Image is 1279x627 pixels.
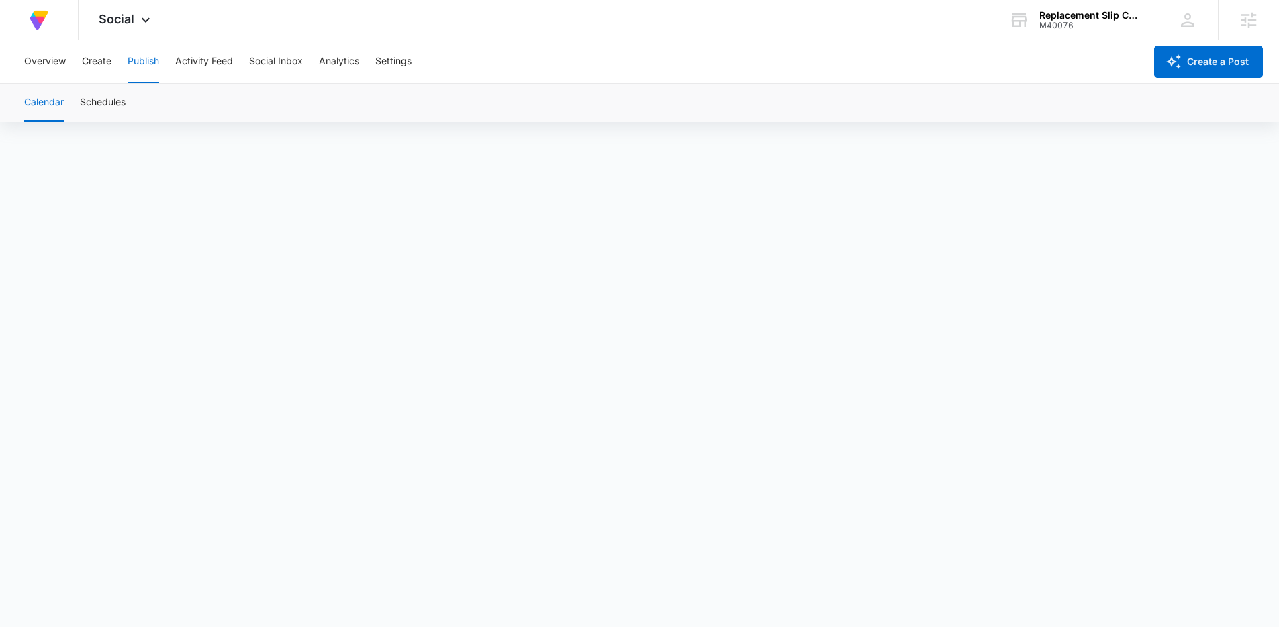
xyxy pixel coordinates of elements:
[1154,46,1263,78] button: Create a Post
[249,40,303,83] button: Social Inbox
[99,12,134,26] span: Social
[319,40,359,83] button: Analytics
[80,84,126,122] button: Schedules
[82,40,111,83] button: Create
[1039,21,1137,30] div: account id
[24,40,66,83] button: Overview
[128,40,159,83] button: Publish
[27,8,51,32] img: Volusion
[24,84,64,122] button: Calendar
[1039,10,1137,21] div: account name
[175,40,233,83] button: Activity Feed
[375,40,412,83] button: Settings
